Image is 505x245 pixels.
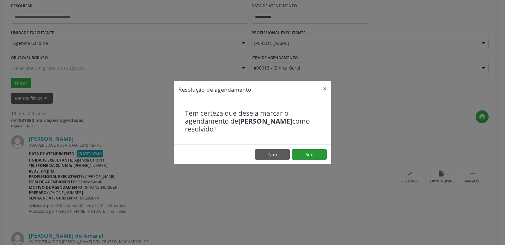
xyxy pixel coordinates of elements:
button: Não [255,149,290,160]
h4: Tem certeza que deseja marcar o agendamento de como resolvido? [185,109,320,133]
button: Sim [292,149,327,160]
h5: Resolução de agendamento [178,85,251,94]
b: [PERSON_NAME] [238,117,292,126]
button: Close [318,81,331,96]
